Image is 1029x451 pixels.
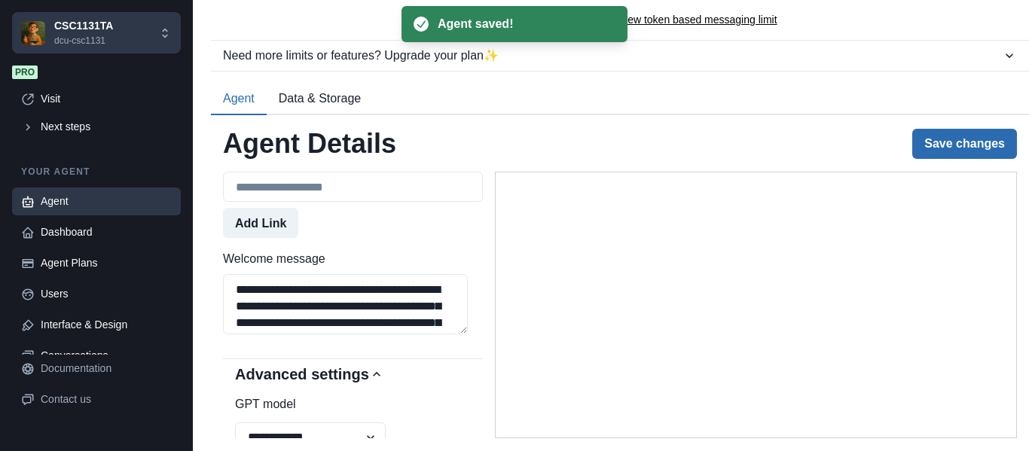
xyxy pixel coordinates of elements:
[41,91,172,107] div: Visit
[12,165,181,178] p: Your agent
[12,66,38,79] span: Pro
[54,18,113,34] p: CSC1131TA
[235,395,462,413] label: GPT model
[54,34,113,47] p: dcu-csc1131
[41,392,172,407] div: Contact us
[41,348,172,364] div: Conversations
[41,224,172,240] div: Dashboard
[41,286,172,302] div: Users
[438,15,597,33] div: Agent saved!
[12,12,181,53] button: Chakra UICSC1131TAdcu-csc1131
[211,84,267,115] button: Agent
[223,47,1002,65] div: Need more limits or features? Upgrade your plan ✨
[496,172,1016,437] iframe: Agent Chat
[496,12,777,28] a: Agents working together + new token based messaging limit
[223,250,474,268] label: Welcome message
[41,317,172,333] div: Interface & Design
[41,119,172,135] div: Next steps
[235,365,369,383] h2: Advanced settings
[912,129,1017,159] button: Save changes
[21,21,45,45] img: Chakra UI
[41,361,172,376] div: Documentation
[12,355,181,382] a: Documentation
[223,127,396,160] h2: Agent Details
[223,208,298,238] button: Add Link
[41,194,172,209] div: Agent
[211,41,1029,71] button: Need more limits or features? Upgrade your plan✨
[223,359,483,389] button: Advanced settings
[267,84,373,115] button: Data & Storage
[41,255,172,271] div: Agent Plans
